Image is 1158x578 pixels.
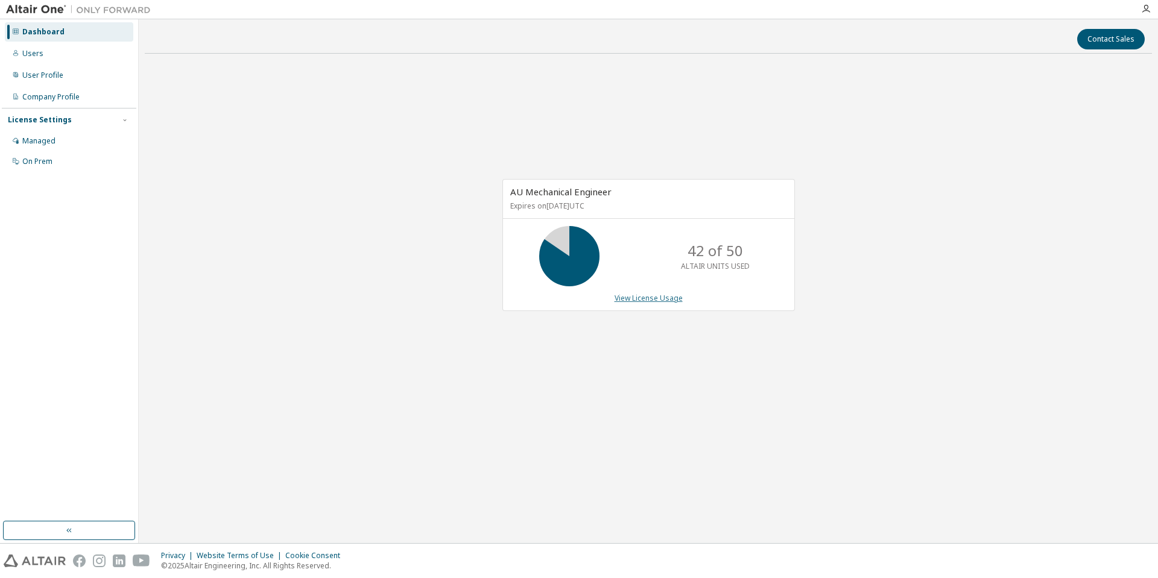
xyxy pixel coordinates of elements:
div: Dashboard [22,27,65,37]
img: youtube.svg [133,554,150,567]
a: View License Usage [615,293,683,303]
div: Privacy [161,551,197,561]
div: Cookie Consent [285,551,347,561]
button: Contact Sales [1077,29,1145,49]
p: © 2025 Altair Engineering, Inc. All Rights Reserved. [161,561,347,571]
div: On Prem [22,157,52,166]
p: Expires on [DATE] UTC [510,201,784,211]
img: instagram.svg [93,554,106,567]
p: 42 of 50 [688,240,743,261]
div: User Profile [22,71,63,80]
div: License Settings [8,115,72,125]
div: Website Terms of Use [197,551,285,561]
img: linkedin.svg [113,554,125,567]
img: Altair One [6,4,157,16]
img: facebook.svg [73,554,86,567]
div: Users [22,49,43,58]
div: Company Profile [22,92,80,102]
p: ALTAIR UNITS USED [681,261,750,271]
div: Managed [22,136,55,146]
span: AU Mechanical Engineer [510,186,612,198]
img: altair_logo.svg [4,554,66,567]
